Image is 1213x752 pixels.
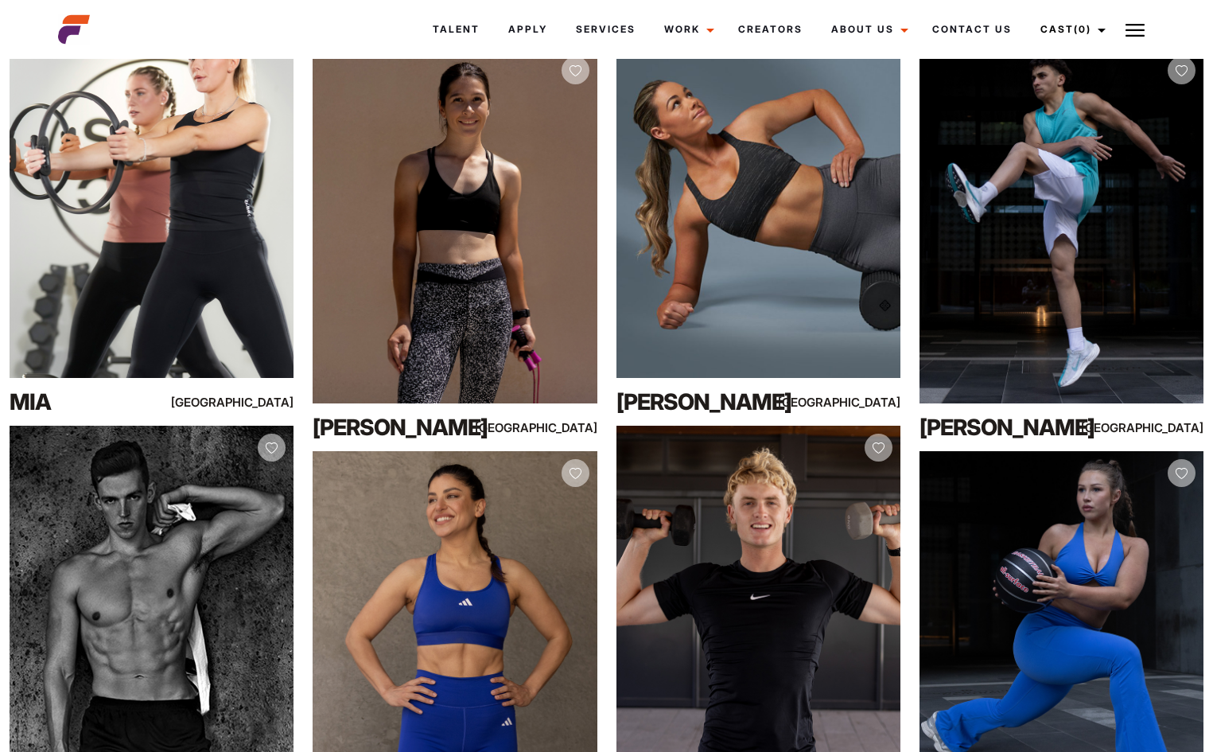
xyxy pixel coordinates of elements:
div: [PERSON_NAME] [616,386,787,418]
a: About Us [817,8,918,51]
a: Talent [418,8,494,51]
div: [GEOGRAPHIC_DATA] [208,392,294,412]
span: (0) [1074,23,1091,35]
img: Burger icon [1126,21,1145,40]
a: Cast(0) [1026,8,1115,51]
div: [GEOGRAPHIC_DATA] [1118,418,1203,438]
div: [PERSON_NAME] [919,411,1090,443]
a: Contact Us [918,8,1026,51]
a: Services [562,8,650,51]
a: Creators [724,8,817,51]
img: cropped-aefm-brand-fav-22-square.png [58,14,90,45]
div: Mia [10,386,180,418]
div: [GEOGRAPHIC_DATA] [815,392,900,412]
a: Apply [494,8,562,51]
div: [GEOGRAPHIC_DATA] [511,418,597,438]
div: [PERSON_NAME] [313,411,483,443]
a: Work [650,8,724,51]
